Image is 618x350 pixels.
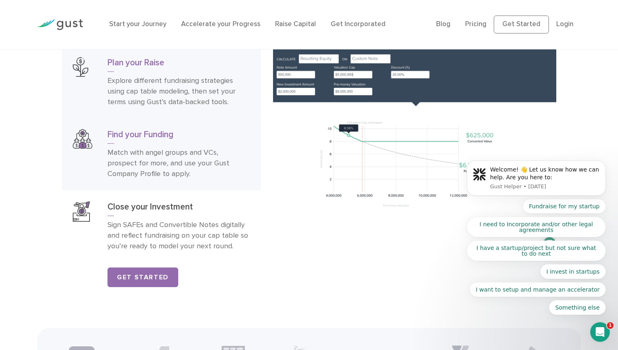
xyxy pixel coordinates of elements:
a: Accelerate your Progress [181,20,260,28]
img: Plan Your Raise [73,57,88,77]
a: Pricing [465,20,486,28]
iframe: Intercom notifications message [455,32,618,328]
a: Blog [436,20,450,28]
a: Raise Capital [275,20,316,28]
img: Plan Your Raise [273,35,556,252]
img: Find Your Funding [73,129,92,149]
iframe: Intercom live chat [590,322,610,342]
h3: Plan your Raise [107,57,250,72]
a: Get Started [107,268,178,287]
span: 1 [607,322,614,329]
p: Match with angel groups and VCs, prospect for more, and use your Gust Company Profile to apply. [107,147,250,179]
img: Close Your Investment [73,201,90,222]
a: Get Incorporated [331,20,385,28]
a: Find Your FundingFind your FundingMatch with angel groups and VCs, prospect for more, and use you... [62,118,261,190]
img: Gust Logo [37,19,83,30]
h3: Find your Funding [107,129,250,144]
a: Login [556,20,573,28]
a: Close Your InvestmentClose your InvestmentSign SAFEs and Convertible Notes digitally and reflect ... [62,190,261,263]
p: Explore different fundraising strategies using cap table modeling, then set your terms using Gust... [107,76,250,107]
a: Get Started [494,16,549,33]
a: Plan Your RaisePlan your RaiseExplore different fundraising strategies using cap table modeling, ... [62,46,261,118]
a: Start your Journey [109,20,166,28]
p: Sign SAFEs and Convertible Notes digitally and reflect fundraising on your cap table so you’re re... [107,220,250,252]
h3: Close your Investment [107,201,250,216]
